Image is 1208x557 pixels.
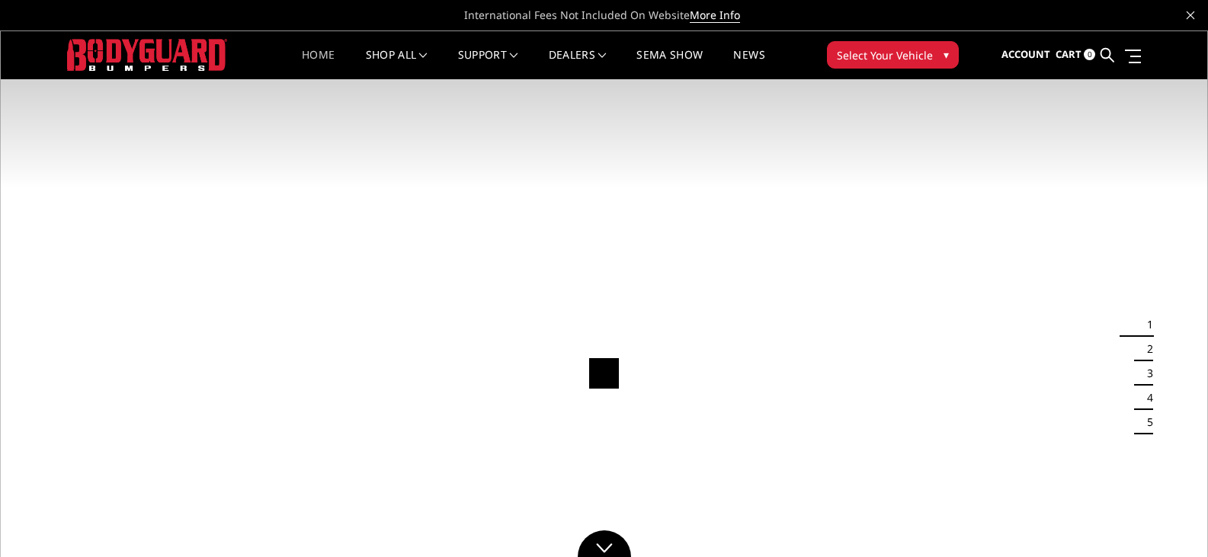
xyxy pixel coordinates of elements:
[1138,386,1153,410] button: 4 of 5
[366,50,428,79] a: shop all
[1084,49,1095,60] span: 0
[302,50,335,79] a: Home
[944,46,949,62] span: ▾
[1056,47,1081,61] span: Cart
[827,41,959,69] button: Select Your Vehicle
[690,8,740,23] a: More Info
[1138,410,1153,434] button: 5 of 5
[578,530,631,557] a: Click to Down
[636,50,703,79] a: SEMA Show
[1056,34,1095,75] a: Cart 0
[837,47,933,63] span: Select Your Vehicle
[1001,34,1050,75] a: Account
[733,50,764,79] a: News
[1138,312,1153,337] button: 1 of 5
[1138,361,1153,386] button: 3 of 5
[67,39,227,70] img: BODYGUARD BUMPERS
[549,50,607,79] a: Dealers
[1138,337,1153,361] button: 2 of 5
[458,50,518,79] a: Support
[1001,47,1050,61] span: Account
